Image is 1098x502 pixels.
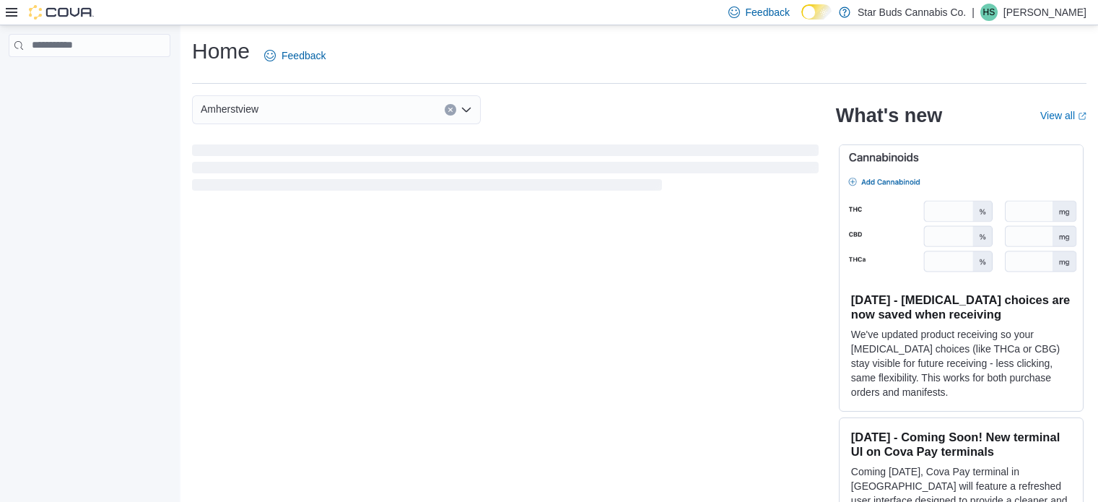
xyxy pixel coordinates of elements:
[461,104,472,116] button: Open list of options
[836,104,942,127] h2: What's new
[980,4,998,21] div: Hannah Sly
[192,37,250,66] h1: Home
[972,4,975,21] p: |
[1040,110,1086,121] a: View allExternal link
[851,293,1071,321] h3: [DATE] - [MEDICAL_DATA] choices are now saved when receiving
[258,41,331,70] a: Feedback
[801,20,802,20] span: Dark Mode
[858,4,966,21] p: Star Buds Cannabis Co.
[1003,4,1086,21] p: [PERSON_NAME]
[1078,112,1086,121] svg: External link
[9,60,170,95] nav: Complex example
[445,104,456,116] button: Clear input
[201,100,258,118] span: Amherstview
[282,48,326,63] span: Feedback
[29,5,94,20] img: Cova
[801,4,832,20] input: Dark Mode
[851,327,1071,399] p: We've updated product receiving so your [MEDICAL_DATA] choices (like THCa or CBG) stay visible fo...
[192,147,819,194] span: Loading
[746,5,790,20] span: Feedback
[851,430,1071,459] h3: [DATE] - Coming Soon! New terminal UI on Cova Pay terminals
[983,4,995,21] span: HS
